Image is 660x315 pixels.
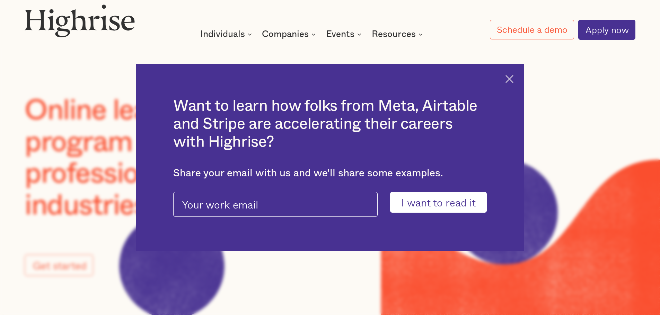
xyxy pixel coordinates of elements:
[326,30,354,38] div: Events
[262,30,309,38] div: Companies
[173,192,487,213] form: pop-up-modal-form
[490,20,574,39] a: Schedule a demo
[505,75,513,83] img: Cross icon
[173,167,487,179] div: Share your email with us and we'll share some examples.
[173,192,378,217] input: Your work email
[372,30,416,38] div: Resources
[326,30,363,38] div: Events
[578,20,635,40] a: Apply now
[200,30,245,38] div: Individuals
[173,97,487,151] h2: Want to learn how folks from Meta, Airtable and Stripe are accelerating their careers with Highrise?
[372,30,425,38] div: Resources
[200,30,254,38] div: Individuals
[25,4,135,37] img: Highrise logo
[262,30,318,38] div: Companies
[390,192,487,213] input: I want to read it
